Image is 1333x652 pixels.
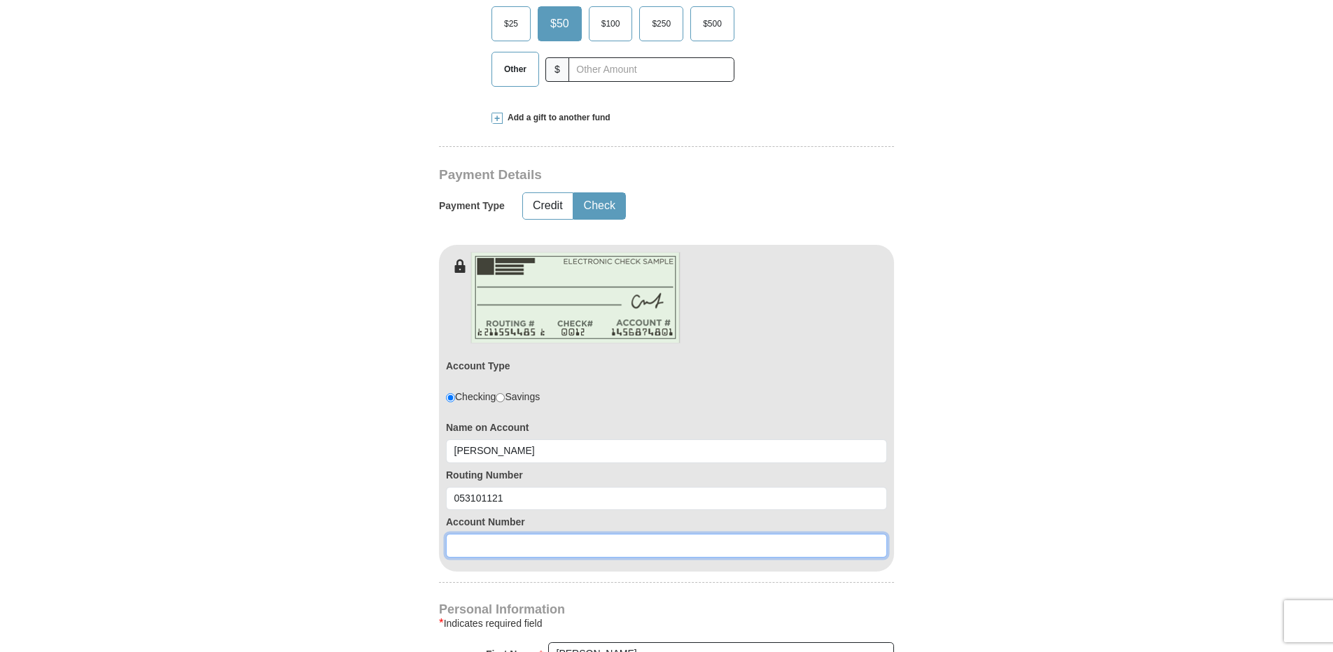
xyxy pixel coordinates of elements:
h3: Payment Details [439,167,796,183]
span: Other [497,59,533,80]
button: Check [574,193,625,219]
label: Account Number [446,515,887,529]
div: Checking Savings [446,390,540,404]
button: Credit [523,193,573,219]
input: Other Amount [568,57,734,82]
h4: Personal Information [439,604,894,615]
h5: Payment Type [439,200,505,212]
span: $ [545,57,569,82]
span: $250 [645,13,678,34]
img: check-en.png [470,252,681,343]
label: Routing Number [446,468,887,482]
span: $50 [543,13,576,34]
div: Indicates required field [439,615,894,632]
span: $100 [594,13,627,34]
span: $500 [696,13,729,34]
span: Add a gift to another fund [503,112,610,124]
label: Account Type [446,359,510,373]
span: $25 [497,13,525,34]
label: Name on Account [446,420,887,434]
